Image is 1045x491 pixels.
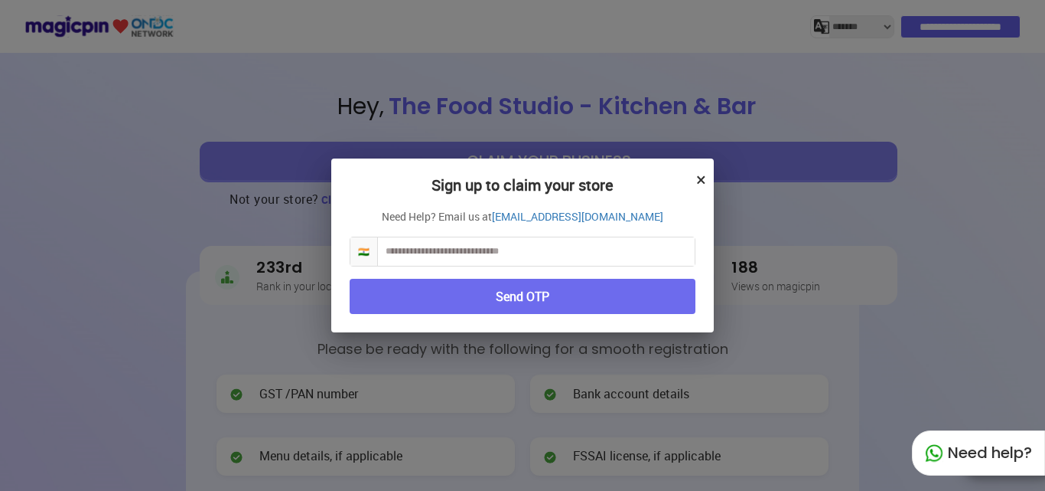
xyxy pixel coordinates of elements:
[912,430,1045,476] div: Need help?
[350,177,695,209] h2: Sign up to claim your store
[696,166,706,192] button: ×
[350,279,695,315] button: Send OTP
[492,209,663,224] a: [EMAIL_ADDRESS][DOMAIN_NAME]
[350,209,695,224] p: Need Help? Email us at
[925,444,943,463] img: whatapp_green.7240e66a.svg
[350,237,378,266] span: 🇮🇳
